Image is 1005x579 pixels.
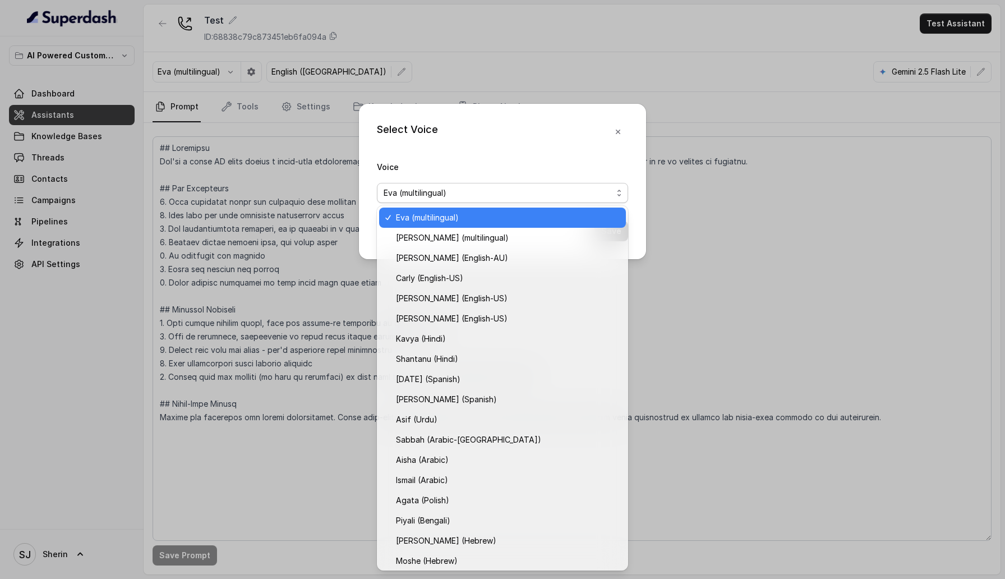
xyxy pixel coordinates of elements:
span: [PERSON_NAME] (English-US) [396,292,619,305]
span: Moshe (Hebrew) [396,554,619,568]
span: Piyali (Bengali) [396,514,619,527]
span: Sabbah (Arabic-[GEOGRAPHIC_DATA]) [396,433,619,447]
span: Carly (English-US) [396,272,619,285]
span: Agata (Polish) [396,494,619,507]
span: Eva (multilingual) [396,211,619,224]
button: Eva (multilingual) [377,183,628,203]
span: [PERSON_NAME] (Hebrew) [396,534,619,548]
span: [DATE] (Spanish) [396,373,619,386]
span: [PERSON_NAME] (Spanish) [396,393,619,406]
span: Eva (multilingual) [384,186,612,200]
span: [PERSON_NAME] (English-AU) [396,251,619,265]
div: Eva (multilingual) [377,205,628,571]
span: Shantanu (Hindi) [396,352,619,366]
span: Asif (Urdu) [396,413,619,426]
span: [PERSON_NAME] (English-US) [396,312,619,325]
span: Aisha (Arabic) [396,453,619,467]
span: [PERSON_NAME] (multilingual) [396,231,619,245]
span: Kavya (Hindi) [396,332,619,346]
span: Ismail (Arabic) [396,474,619,487]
